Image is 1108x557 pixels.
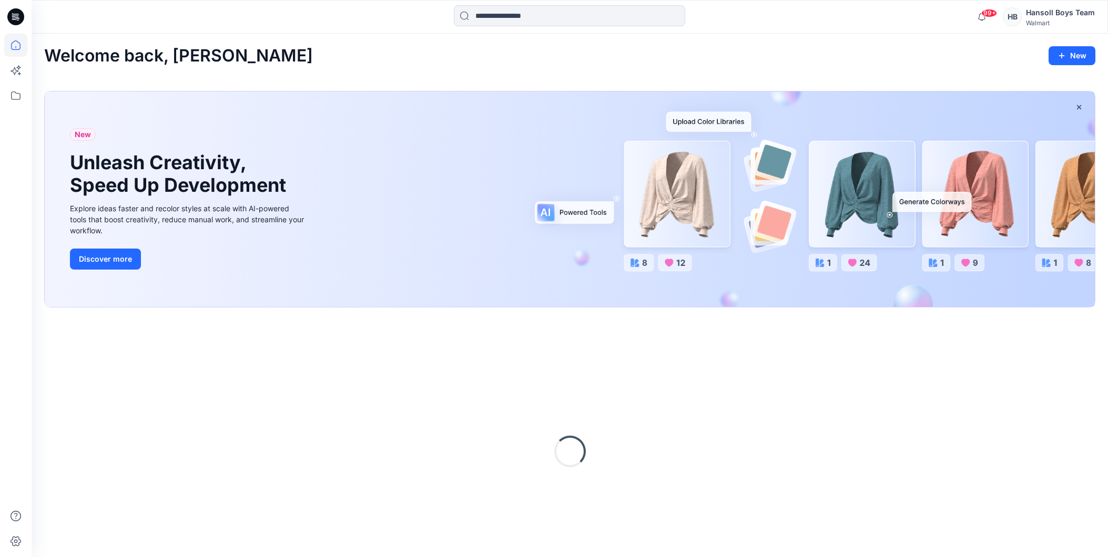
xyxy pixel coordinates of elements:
[1026,6,1095,19] div: Hansoll Boys Team
[981,9,997,17] span: 99+
[1026,19,1095,27] div: Walmart
[1003,7,1022,26] div: HB
[70,249,141,270] button: Discover more
[1049,46,1095,65] button: New
[70,203,307,236] div: Explore ideas faster and recolor styles at scale with AI-powered tools that boost creativity, red...
[44,46,313,66] h2: Welcome back, [PERSON_NAME]
[70,151,291,197] h1: Unleash Creativity, Speed Up Development
[70,249,307,270] a: Discover more
[75,128,91,141] span: New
